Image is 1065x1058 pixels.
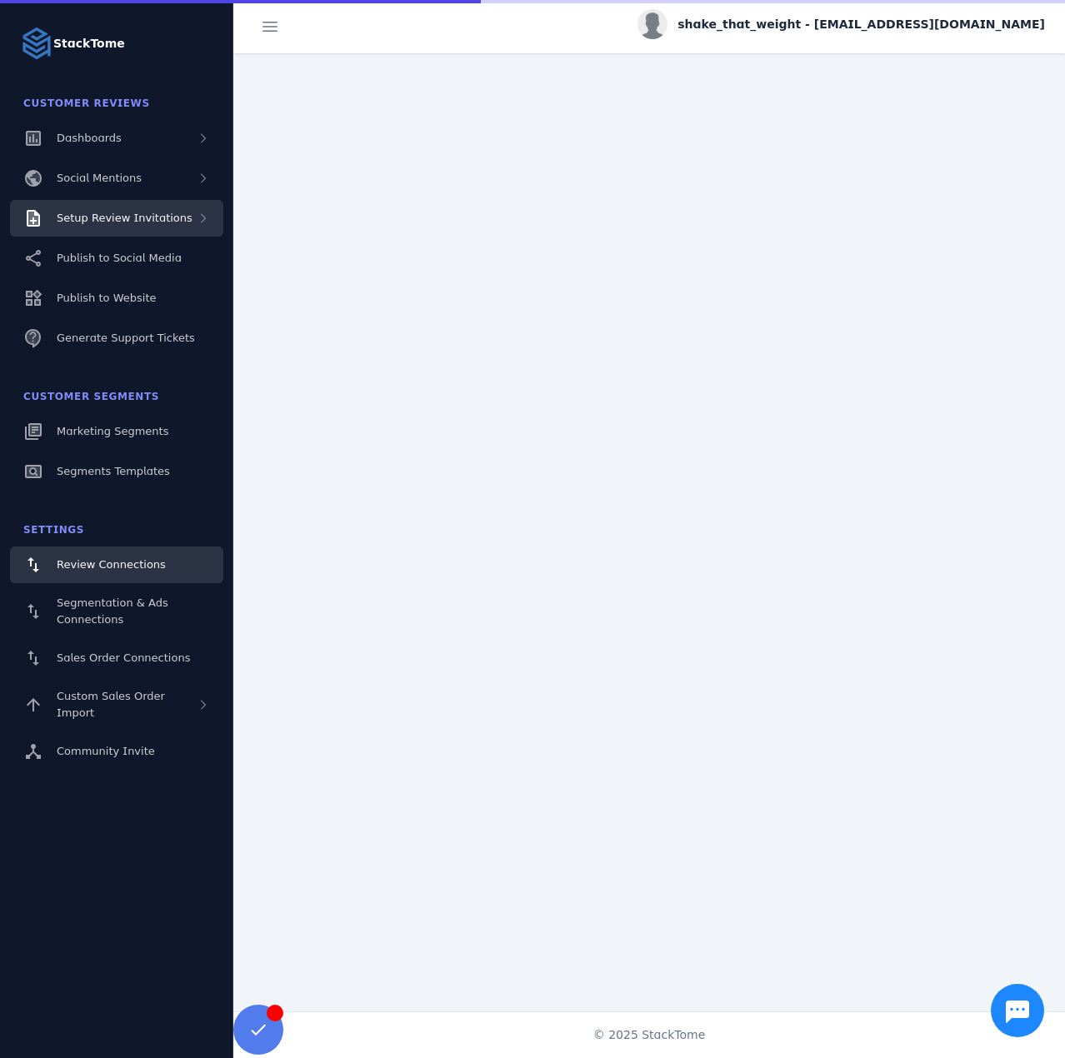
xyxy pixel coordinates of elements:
span: shake_that_weight - [EMAIL_ADDRESS][DOMAIN_NAME] [677,16,1045,33]
span: Review Connections [57,558,166,571]
span: Publish to Website [57,292,156,304]
img: Logo image [20,27,53,60]
span: Publish to Social Media [57,252,182,264]
span: Dashboards [57,132,122,144]
a: Publish to Social Media [10,240,223,277]
span: © 2025 StackTome [593,1026,706,1044]
span: Social Mentions [57,172,142,184]
span: Generate Support Tickets [57,332,195,344]
span: Community Invite [57,745,155,757]
a: Publish to Website [10,280,223,317]
a: Sales Order Connections [10,640,223,676]
span: Setup Review Invitations [57,212,192,224]
a: Community Invite [10,733,223,770]
a: Segments Templates [10,453,223,490]
span: Settings [23,524,84,536]
span: Customer Reviews [23,97,150,109]
a: Review Connections [10,546,223,583]
span: Segmentation & Ads Connections [57,596,168,626]
span: Sales Order Connections [57,651,190,664]
strong: StackTome [53,35,125,52]
span: Segments Templates [57,465,170,477]
button: shake_that_weight - [EMAIL_ADDRESS][DOMAIN_NAME] [637,9,1045,39]
span: Custom Sales Order Import [57,690,165,719]
a: Marketing Segments [10,413,223,450]
a: Generate Support Tickets [10,320,223,357]
img: profile.jpg [637,9,667,39]
span: Customer Segments [23,391,159,402]
span: Marketing Segments [57,425,168,437]
a: Segmentation & Ads Connections [10,586,223,636]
